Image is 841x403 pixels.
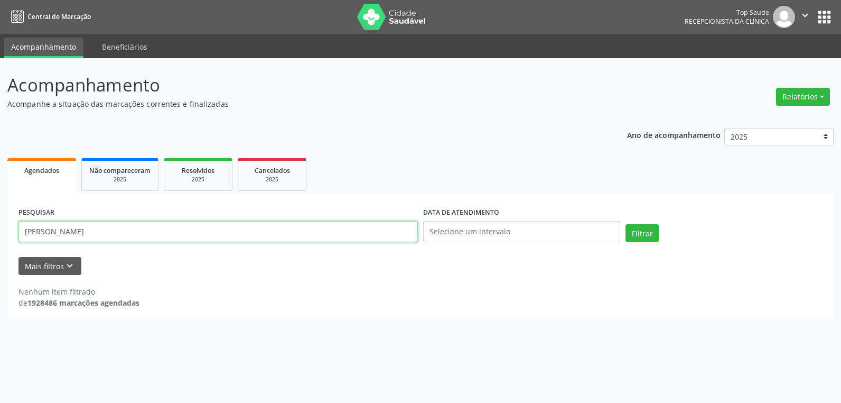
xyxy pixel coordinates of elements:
span: Cancelados [255,166,290,175]
span: Recepcionista da clínica [685,17,769,26]
button: Filtrar [625,224,659,242]
input: Nome, código do beneficiário ou CPF [18,221,418,242]
div: 2025 [89,176,151,184]
a: Beneficiários [95,38,155,56]
div: 2025 [246,176,298,184]
button: apps [815,8,834,26]
span: Resolvidos [182,166,214,175]
i:  [799,10,811,21]
button: Relatórios [776,88,830,106]
button: Mais filtroskeyboard_arrow_down [18,257,81,276]
span: Não compareceram [89,166,151,175]
a: Central de Marcação [7,8,91,25]
span: Central de Marcação [27,12,91,21]
div: Top Saude [685,8,769,17]
p: Acompanhamento [7,72,586,98]
a: Acompanhamento [4,38,83,58]
div: Nenhum item filtrado [18,286,139,297]
p: Acompanhe a situação das marcações correntes e finalizadas [7,98,586,109]
img: img [773,6,795,28]
label: DATA DE ATENDIMENTO [423,205,499,221]
strong: 1928486 marcações agendadas [27,298,139,308]
input: Selecione um intervalo [423,221,620,242]
span: Agendados [24,166,59,175]
div: 2025 [172,176,225,184]
div: de [18,297,139,308]
p: Ano de acompanhamento [627,128,721,141]
label: PESQUISAR [18,205,54,221]
i: keyboard_arrow_down [64,260,76,272]
button:  [795,6,815,28]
